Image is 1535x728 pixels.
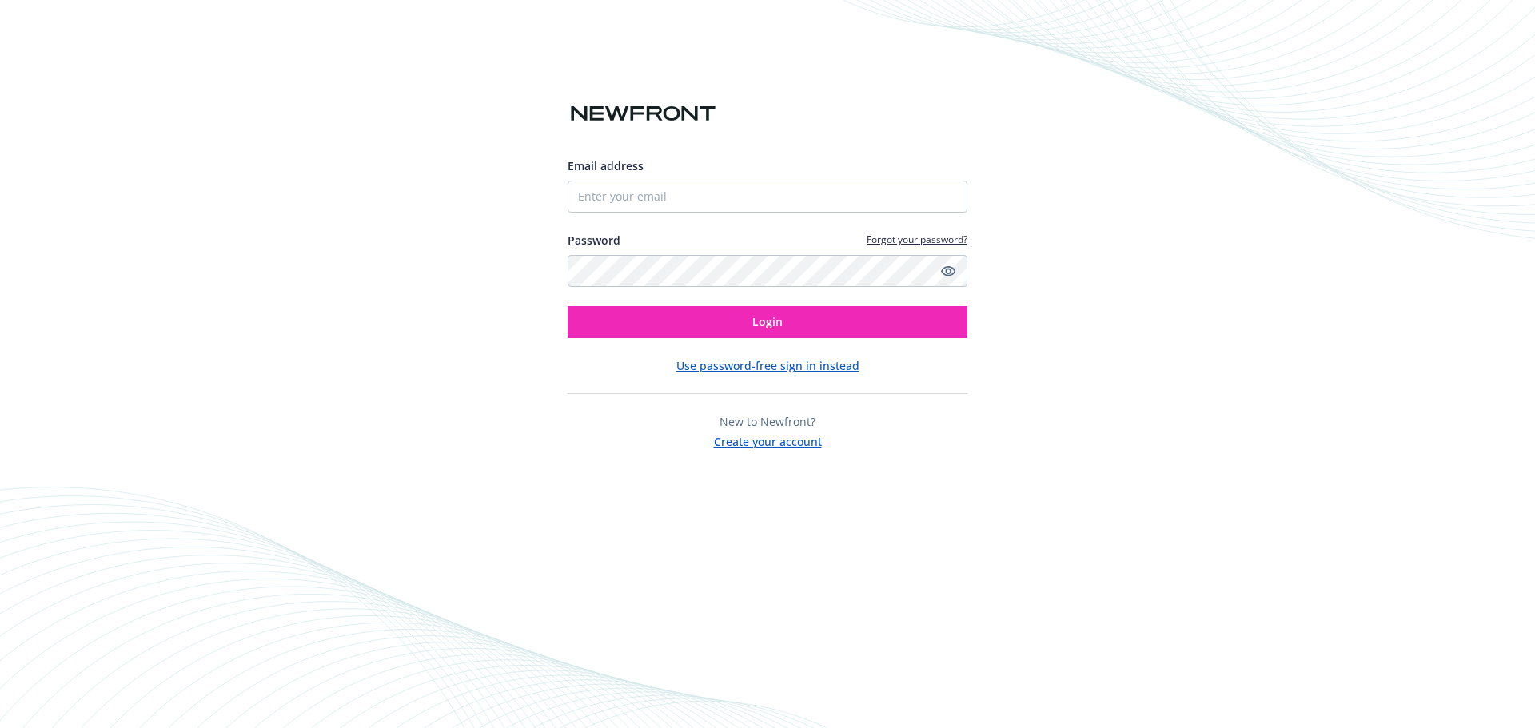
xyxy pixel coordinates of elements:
[676,357,859,374] button: Use password-free sign in instead
[568,306,967,338] button: Login
[568,158,644,173] span: Email address
[568,181,967,213] input: Enter your email
[568,100,719,128] img: Newfront logo
[752,314,783,329] span: Login
[714,430,822,450] button: Create your account
[568,255,967,287] input: Enter your password
[939,261,958,280] a: Show password
[720,414,815,429] span: New to Newfront?
[867,233,967,246] a: Forgot your password?
[568,232,620,249] label: Password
